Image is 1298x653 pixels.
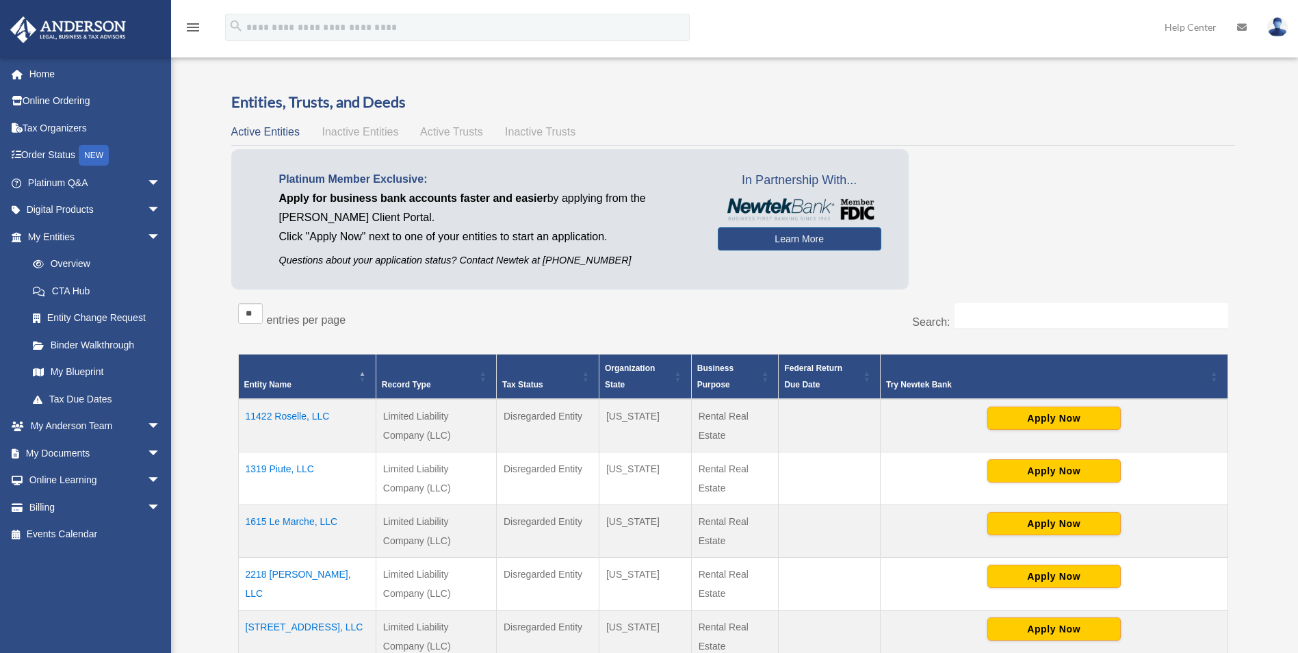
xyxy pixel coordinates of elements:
[10,439,181,467] a: My Documentsarrow_drop_down
[279,192,547,204] span: Apply for business bank accounts faster and easier
[987,407,1121,430] button: Apply Now
[10,494,181,521] a: Billingarrow_drop_down
[147,494,174,522] span: arrow_drop_down
[1267,17,1288,37] img: User Pic
[238,452,376,504] td: 1319 Piute, LLC
[420,126,483,138] span: Active Trusts
[19,385,174,413] a: Tax Due Dates
[185,19,201,36] i: menu
[718,170,881,192] span: In Partnership With...
[238,354,376,399] th: Entity Name: Activate to invert sorting
[691,557,779,610] td: Rental Real Estate
[382,380,431,389] span: Record Type
[880,354,1228,399] th: Try Newtek Bank : Activate to sort
[496,557,599,610] td: Disregarded Entity
[784,363,842,389] span: Federal Return Due Date
[147,439,174,468] span: arrow_drop_down
[886,376,1207,393] div: Try Newtek Bank
[691,504,779,557] td: Rental Real Estate
[599,399,691,452] td: [US_STATE]
[987,459,1121,483] button: Apply Now
[10,114,181,142] a: Tax Organizers
[496,399,599,452] td: Disregarded Entity
[322,126,398,138] span: Inactive Entities
[10,60,181,88] a: Home
[376,504,496,557] td: Limited Liability Company (LLC)
[10,521,181,548] a: Events Calendar
[10,88,181,115] a: Online Ordering
[691,452,779,504] td: Rental Real Estate
[19,277,174,305] a: CTA Hub
[10,142,181,170] a: Order StatusNEW
[779,354,881,399] th: Federal Return Due Date: Activate to sort
[505,126,575,138] span: Inactive Trusts
[691,354,779,399] th: Business Purpose: Activate to sort
[10,413,181,440] a: My Anderson Teamarrow_drop_down
[19,359,174,386] a: My Blueprint
[599,354,691,399] th: Organization State: Activate to sort
[229,18,244,34] i: search
[10,467,181,494] a: Online Learningarrow_drop_down
[279,189,697,227] p: by applying from the [PERSON_NAME] Client Portal.
[691,399,779,452] td: Rental Real Estate
[19,305,174,332] a: Entity Change Request
[496,354,599,399] th: Tax Status: Activate to sort
[599,452,691,504] td: [US_STATE]
[6,16,130,43] img: Anderson Advisors Platinum Portal
[238,399,376,452] td: 11422 Roselle, LLC
[231,92,1235,113] h3: Entities, Trusts, and Deeds
[496,504,599,557] td: Disregarded Entity
[718,227,881,251] a: Learn More
[10,196,181,224] a: Digital Productsarrow_drop_down
[238,504,376,557] td: 1615 Le Marche, LLC
[147,169,174,197] span: arrow_drop_down
[697,363,734,389] span: Business Purpose
[376,557,496,610] td: Limited Liability Company (LLC)
[267,314,346,326] label: entries per page
[912,316,950,328] label: Search:
[147,196,174,225] span: arrow_drop_down
[279,170,697,189] p: Platinum Member Exclusive:
[599,504,691,557] td: [US_STATE]
[231,126,300,138] span: Active Entities
[19,251,168,278] a: Overview
[987,512,1121,535] button: Apply Now
[244,380,291,389] span: Entity Name
[10,223,174,251] a: My Entitiesarrow_drop_down
[279,252,697,269] p: Questions about your application status? Contact Newtek at [PHONE_NUMBER]
[376,452,496,504] td: Limited Liability Company (LLC)
[605,363,655,389] span: Organization State
[502,380,543,389] span: Tax Status
[279,227,697,246] p: Click "Apply Now" next to one of your entities to start an application.
[376,354,496,399] th: Record Type: Activate to sort
[147,413,174,441] span: arrow_drop_down
[987,565,1121,588] button: Apply Now
[147,223,174,251] span: arrow_drop_down
[147,467,174,495] span: arrow_drop_down
[987,617,1121,641] button: Apply Now
[185,24,201,36] a: menu
[725,199,874,220] img: NewtekBankLogoSM.png
[376,399,496,452] td: Limited Liability Company (LLC)
[599,557,691,610] td: [US_STATE]
[238,557,376,610] td: 2218 [PERSON_NAME], LLC
[496,452,599,504] td: Disregarded Entity
[79,145,109,166] div: NEW
[19,331,174,359] a: Binder Walkthrough
[10,169,181,196] a: Platinum Q&Aarrow_drop_down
